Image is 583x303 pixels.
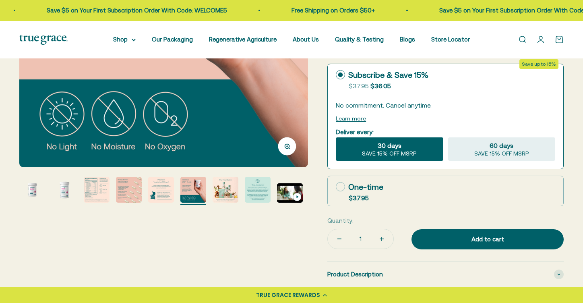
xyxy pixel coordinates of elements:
[256,291,320,299] div: TRUE GRACE REWARDS
[293,36,319,43] a: About Us
[19,177,45,205] button: Go to item 1
[245,177,271,205] button: Go to item 8
[370,229,393,249] button: Increase quantity
[148,177,174,203] img: Provide protection from stomach acid, allowing the probiotics to survive digestion and reach the ...
[148,177,174,205] button: Go to item 5
[152,36,193,43] a: Our Packaging
[180,177,206,203] img: Protects the probiotic cultures from light, moisture, and oxygen, extending shelf life and ensuri...
[180,177,206,205] button: Go to item 6
[116,177,142,205] button: Go to item 4
[327,270,383,279] span: Product Description
[400,36,415,43] a: Blogs
[84,177,110,203] img: Our probiotics undergo extensive third-party testing at Purity-IQ Inc., a global organization del...
[45,6,226,15] p: Save $5 on Your First Subscription Order With Code: WELCOME5
[327,216,354,226] label: Quantity:
[327,261,564,287] summary: Product Description
[84,177,110,205] button: Go to item 3
[428,235,548,244] div: Add to cart
[335,36,384,43] a: Quality & Testing
[113,35,136,44] summary: Shop
[213,177,238,205] button: Go to item 7
[245,177,271,203] img: Every lot of True Grace supplements undergoes extensive third-party testing. Regulation says we d...
[411,229,564,249] button: Add to cart
[328,229,351,249] button: Decrease quantity
[277,183,303,205] button: Go to item 9
[52,177,77,205] button: Go to item 2
[213,177,238,203] img: Our full product line provides a robust and comprehensive offering for a true foundation of healt...
[116,177,142,203] img: - 12 quantified and DNA-verified probiotic cultures to support vaginal, digestive, and immune hea...
[431,36,470,43] a: Store Locator
[19,177,45,203] img: Daily Probiotic for Women's Vaginal, Digestive, and Immune Support* - 90 Billion CFU at time of m...
[290,7,374,14] a: Free Shipping on Orders $50+
[209,36,277,43] a: Regenerative Agriculture
[52,177,77,203] img: Daily Probiotic for Women's Vaginal, Digestive, and Immune Support* - 90 Billion CFU at time of m...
